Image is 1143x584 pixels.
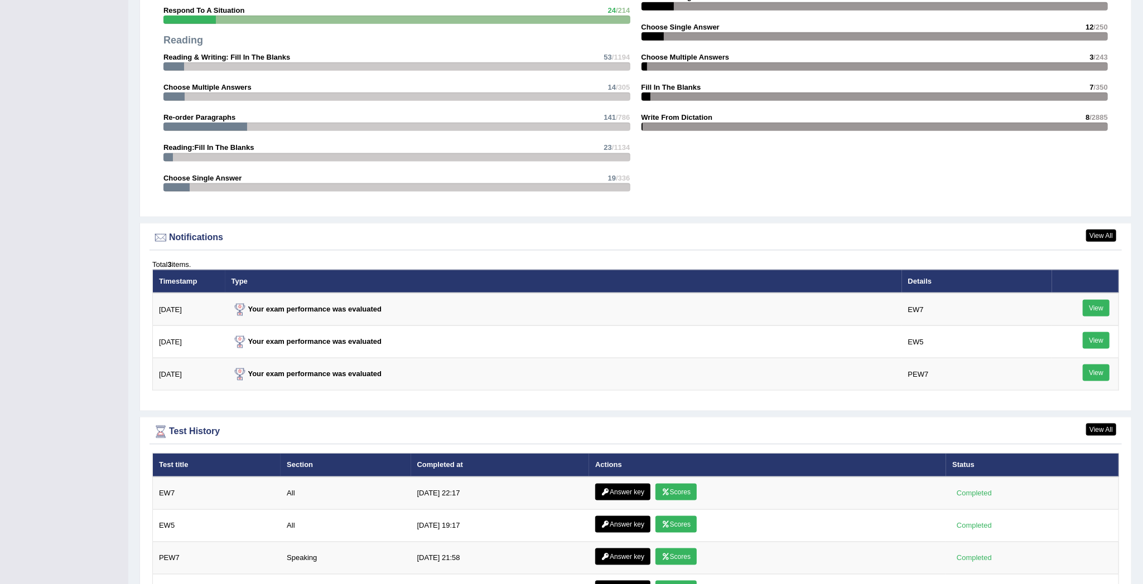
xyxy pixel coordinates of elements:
td: [DATE] [153,293,225,326]
span: 19 [608,174,616,182]
td: PEW7 [153,542,281,574]
a: View [1083,300,1110,317]
a: Scores [655,516,697,533]
th: Type [225,270,902,293]
a: View [1083,364,1110,381]
span: /786 [616,113,630,121]
span: /250 [1094,23,1108,31]
strong: Respond To A Situation [163,6,244,14]
strong: Your exam performance was evaluated [232,369,382,378]
strong: Choose Single Answer [642,23,720,31]
td: Speaking [281,542,411,574]
span: /1134 [612,143,630,152]
span: 3 [1089,53,1093,61]
a: View [1083,332,1110,349]
span: 23 [604,143,611,152]
span: /1194 [612,53,630,61]
a: Scores [655,484,697,500]
span: 7 [1089,83,1093,91]
td: EW7 [902,293,1052,326]
strong: Your exam performance was evaluated [232,305,382,313]
strong: Write From Dictation [642,113,713,121]
strong: Your exam performance was evaluated [232,337,382,345]
td: EW5 [902,326,1052,358]
div: Notifications [152,230,1119,246]
span: /350 [1094,83,1108,91]
span: /2885 [1089,113,1108,121]
div: Completed [952,520,996,532]
a: Answer key [595,516,650,533]
a: Answer key [595,484,650,500]
th: Completed at [411,454,590,477]
td: [DATE] 22:17 [411,477,590,510]
span: /214 [616,6,630,14]
strong: Choose Multiple Answers [642,53,730,61]
td: All [281,477,411,510]
a: Answer key [595,548,650,565]
span: 12 [1086,23,1093,31]
a: View All [1086,424,1116,436]
span: 8 [1086,113,1089,121]
strong: Choose Multiple Answers [163,83,252,91]
strong: Choose Single Answer [163,174,242,182]
td: [DATE] [153,326,225,358]
span: /336 [616,174,630,182]
div: Completed [952,488,996,499]
td: EW5 [153,509,281,542]
span: 14 [608,83,616,91]
div: Total items. [152,259,1119,270]
strong: Reading & Writing: Fill In The Blanks [163,53,290,61]
td: [DATE] 19:17 [411,509,590,542]
b: 3 [167,260,171,269]
span: 141 [604,113,616,121]
td: PEW7 [902,358,1052,391]
span: /305 [616,83,630,91]
td: [DATE] [153,358,225,391]
span: /243 [1094,53,1108,61]
div: Completed [952,552,996,564]
td: [DATE] 21:58 [411,542,590,574]
th: Test title [153,454,281,477]
th: Timestamp [153,270,225,293]
strong: Re-order Paragraphs [163,113,235,121]
td: All [281,509,411,542]
td: EW7 [153,477,281,510]
span: 53 [604,53,611,61]
strong: Reading:Fill In The Blanks [163,143,254,152]
div: Test History [152,424,1119,440]
th: Status [946,454,1118,477]
th: Actions [589,454,946,477]
strong: Reading [163,35,203,46]
strong: Fill In The Blanks [642,83,701,91]
a: Scores [655,548,697,565]
a: View All [1086,230,1116,242]
span: 24 [608,6,616,14]
th: Details [902,270,1052,293]
th: Section [281,454,411,477]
